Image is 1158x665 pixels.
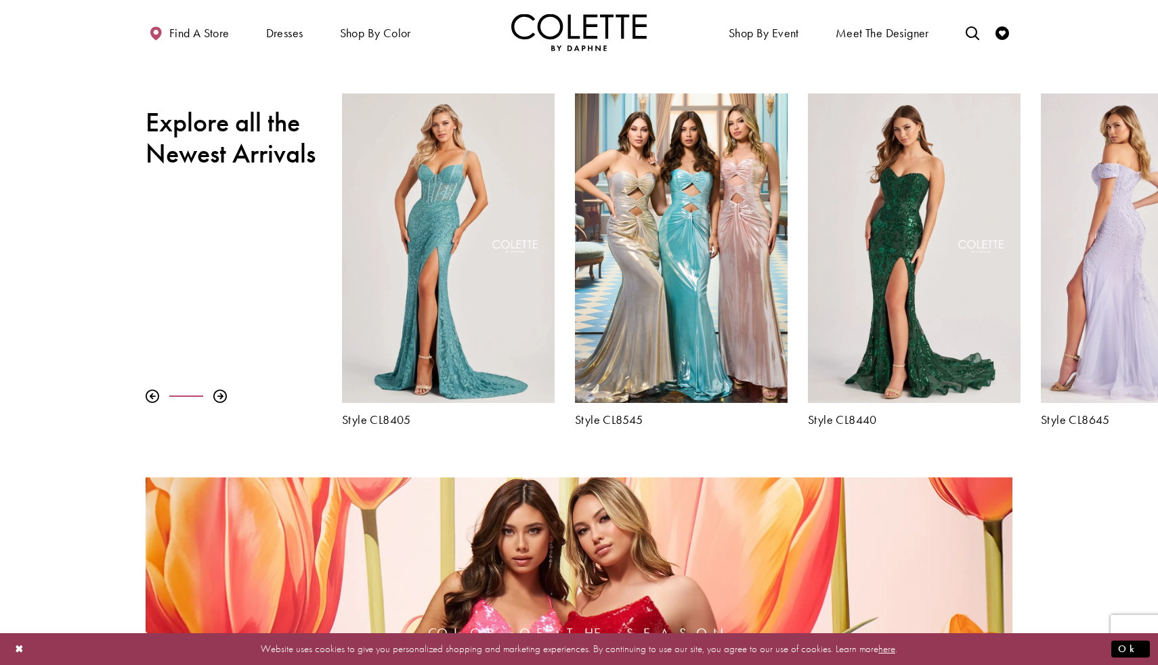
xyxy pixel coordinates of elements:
[575,93,788,403] a: Visit Colette by Daphne Style No. CL8545 Page
[342,93,555,403] a: Visit Colette by Daphne Style No. CL8405 Page
[1111,641,1150,658] button: Submit Dialog
[878,642,895,656] a: here
[98,640,1060,658] p: Website uses cookies to give you personalized shopping and marketing experiences. By continuing t...
[992,14,1012,51] a: Check Wishlist
[146,107,322,169] h2: Explore all the Newest Arrivals
[808,93,1021,403] a: Visit Colette by Daphne Style No. CL8440 Page
[798,83,1031,437] div: Colette by Daphne Style No. CL8440
[169,26,230,40] span: Find a store
[342,413,555,427] a: Style CL8405
[146,14,232,51] a: Find a store
[725,14,802,51] span: Shop By Event
[808,413,1021,427] a: Style CL8440
[575,413,788,427] a: Style CL8545
[729,26,799,40] span: Shop By Event
[337,14,414,51] span: Shop by color
[8,637,31,661] button: Close Dialog
[836,26,929,40] span: Meet the designer
[511,14,647,51] a: Visit Home Page
[263,14,307,51] span: Dresses
[340,26,411,40] span: Shop by color
[962,14,983,51] a: Toggle search
[832,14,932,51] a: Meet the designer
[511,14,647,51] img: Colette by Daphne
[332,83,565,437] div: Colette by Daphne Style No. CL8405
[565,83,798,437] div: Colette by Daphne Style No. CL8545
[398,625,760,640] span: Color of the Season
[266,26,303,40] span: Dresses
